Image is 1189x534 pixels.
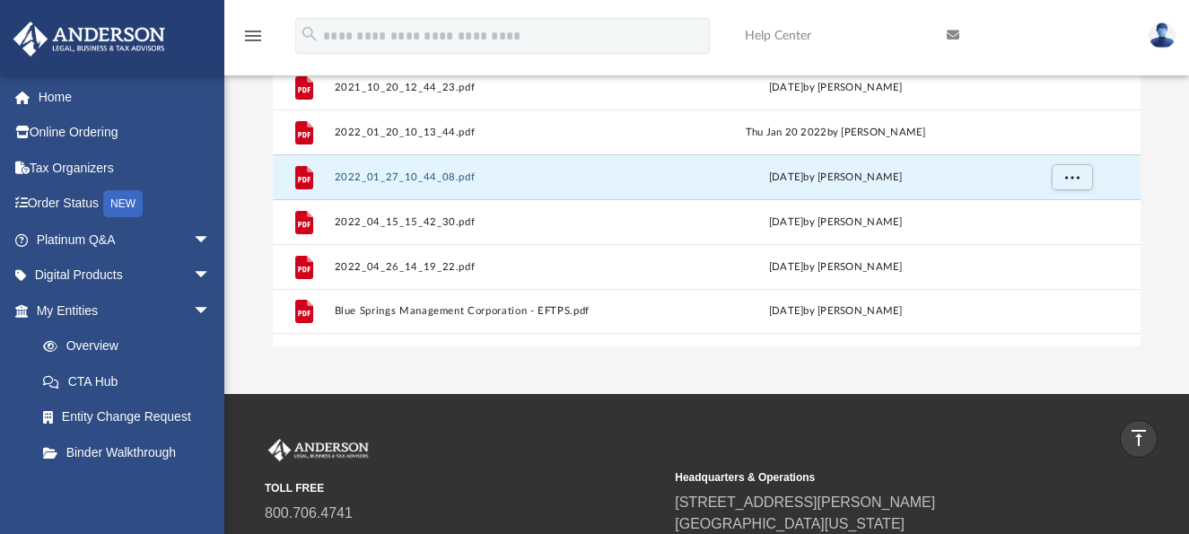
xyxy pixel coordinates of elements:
[1128,427,1150,449] i: vertical_align_top
[25,399,238,435] a: Entity Change Request
[334,171,663,182] button: 2022_01_27_10_44_08.pdf
[13,222,238,258] a: Platinum Q&Aarrow_drop_down
[103,190,143,217] div: NEW
[193,293,229,329] span: arrow_drop_down
[25,434,238,470] a: Binder Walkthrough
[675,469,1072,486] small: Headquarters & Operations
[265,439,372,462] img: Anderson Advisors Platinum Portal
[13,258,238,293] a: Digital Productsarrow_drop_down
[334,305,663,317] button: Blue Springs Management Corporation - EFTPS.pdf
[671,303,1001,320] div: [DATE] by [PERSON_NAME]
[334,81,663,92] button: 2021_10_20_12_44_23.pdf
[675,495,935,510] a: [STREET_ADDRESS][PERSON_NAME]
[13,115,238,151] a: Online Ordering
[13,293,238,328] a: My Entitiesarrow_drop_down
[1149,22,1176,48] img: User Pic
[25,328,238,364] a: Overview
[13,150,238,186] a: Tax Organizers
[242,34,264,47] a: menu
[671,258,1001,275] div: [DATE] by [PERSON_NAME]
[1051,163,1092,190] button: More options
[13,186,238,223] a: Order StatusNEW
[265,505,353,521] a: 800.706.4741
[671,214,1001,230] div: [DATE] by [PERSON_NAME]
[671,169,1001,185] div: [DATE] by [PERSON_NAME]
[300,24,319,44] i: search
[1120,420,1158,458] a: vertical_align_top
[675,516,905,531] a: [GEOGRAPHIC_DATA][US_STATE]
[334,215,663,227] button: 2022_04_15_15_42_30.pdf
[8,22,170,57] img: Anderson Advisors Platinum Portal
[671,79,1001,95] div: [DATE] by [PERSON_NAME]
[242,25,264,47] i: menu
[193,222,229,258] span: arrow_drop_down
[334,260,663,272] button: 2022_04_26_14_19_22.pdf
[671,124,1001,140] div: Thu Jan 20 2022 by [PERSON_NAME]
[13,79,238,115] a: Home
[193,258,229,294] span: arrow_drop_down
[334,126,663,137] button: 2022_01_20_10_13_44.pdf
[25,470,229,506] a: My Blueprint
[25,363,238,399] a: CTA Hub
[265,480,662,496] small: TOLL FREE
